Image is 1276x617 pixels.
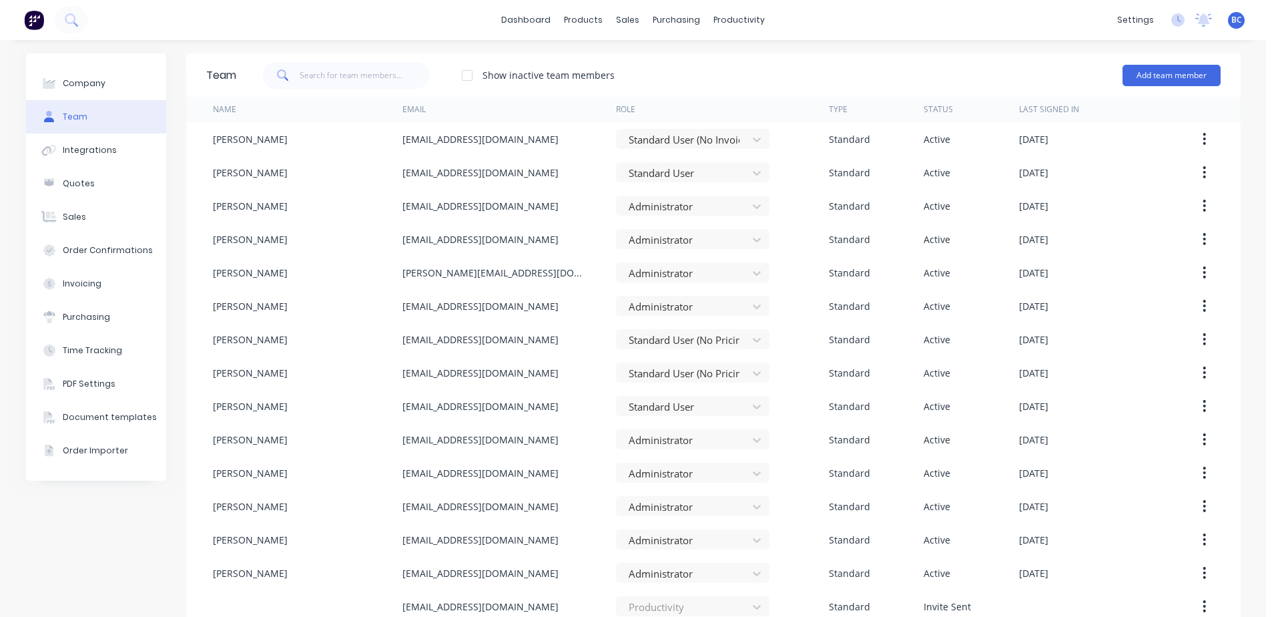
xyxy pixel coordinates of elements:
[402,299,559,313] div: [EMAIL_ADDRESS][DOMAIN_NAME]
[829,104,848,116] div: Type
[924,600,971,614] div: Invite Sent
[63,77,105,89] div: Company
[26,167,166,200] button: Quotes
[402,166,559,180] div: [EMAIL_ADDRESS][DOMAIN_NAME]
[829,166,870,180] div: Standard
[213,199,288,213] div: [PERSON_NAME]
[63,111,87,123] div: Team
[495,10,557,30] a: dashboard
[924,266,950,280] div: Active
[26,100,166,134] button: Team
[829,600,870,614] div: Standard
[26,134,166,167] button: Integrations
[1019,232,1048,246] div: [DATE]
[829,499,870,513] div: Standard
[924,399,950,413] div: Active
[924,132,950,146] div: Active
[1019,566,1048,580] div: [DATE]
[1019,399,1048,413] div: [DATE]
[829,199,870,213] div: Standard
[213,566,288,580] div: [PERSON_NAME]
[402,499,559,513] div: [EMAIL_ADDRESS][DOMAIN_NAME]
[924,499,950,513] div: Active
[26,234,166,267] button: Order Confirmations
[26,267,166,300] button: Invoicing
[24,10,44,30] img: Factory
[402,366,559,380] div: [EMAIL_ADDRESS][DOMAIN_NAME]
[63,378,115,390] div: PDF Settings
[206,67,236,83] div: Team
[924,433,950,447] div: Active
[26,401,166,434] button: Document templates
[1110,10,1161,30] div: settings
[63,345,122,357] div: Time Tracking
[26,434,166,467] button: Order Importer
[213,232,288,246] div: [PERSON_NAME]
[402,399,559,413] div: [EMAIL_ADDRESS][DOMAIN_NAME]
[402,566,559,580] div: [EMAIL_ADDRESS][DOMAIN_NAME]
[402,132,559,146] div: [EMAIL_ADDRESS][DOMAIN_NAME]
[402,199,559,213] div: [EMAIL_ADDRESS][DOMAIN_NAME]
[924,166,950,180] div: Active
[829,466,870,480] div: Standard
[829,433,870,447] div: Standard
[829,566,870,580] div: Standard
[1019,104,1079,116] div: Last signed in
[1019,366,1048,380] div: [DATE]
[829,232,870,246] div: Standard
[213,166,288,180] div: [PERSON_NAME]
[26,300,166,334] button: Purchasing
[213,533,288,547] div: [PERSON_NAME]
[829,533,870,547] div: Standard
[646,10,707,30] div: purchasing
[63,311,110,323] div: Purchasing
[1019,299,1048,313] div: [DATE]
[829,333,870,347] div: Standard
[924,333,950,347] div: Active
[924,199,950,213] div: Active
[1019,433,1048,447] div: [DATE]
[213,132,288,146] div: [PERSON_NAME]
[924,299,950,313] div: Active
[829,299,870,313] div: Standard
[707,10,771,30] div: productivity
[63,178,95,190] div: Quotes
[26,67,166,100] button: Company
[616,104,635,116] div: Role
[402,600,559,614] div: [EMAIL_ADDRESS][DOMAIN_NAME]
[402,466,559,480] div: [EMAIL_ADDRESS][DOMAIN_NAME]
[483,68,615,82] div: Show inactive team members
[1019,166,1048,180] div: [DATE]
[63,278,101,290] div: Invoicing
[63,144,117,156] div: Integrations
[829,399,870,413] div: Standard
[1019,533,1048,547] div: [DATE]
[1123,65,1221,86] button: Add team member
[213,104,236,116] div: Name
[213,366,288,380] div: [PERSON_NAME]
[557,10,609,30] div: products
[924,566,950,580] div: Active
[829,132,870,146] div: Standard
[1019,333,1048,347] div: [DATE]
[300,62,430,89] input: Search for team members...
[26,334,166,367] button: Time Tracking
[829,266,870,280] div: Standard
[63,411,157,423] div: Document templates
[213,299,288,313] div: [PERSON_NAME]
[213,333,288,347] div: [PERSON_NAME]
[213,399,288,413] div: [PERSON_NAME]
[1019,199,1048,213] div: [DATE]
[1019,499,1048,513] div: [DATE]
[213,266,288,280] div: [PERSON_NAME]
[1019,466,1048,480] div: [DATE]
[402,232,559,246] div: [EMAIL_ADDRESS][DOMAIN_NAME]
[924,232,950,246] div: Active
[829,366,870,380] div: Standard
[213,499,288,513] div: [PERSON_NAME]
[924,533,950,547] div: Active
[1019,132,1048,146] div: [DATE]
[609,10,646,30] div: sales
[26,367,166,401] button: PDF Settings
[1019,266,1048,280] div: [DATE]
